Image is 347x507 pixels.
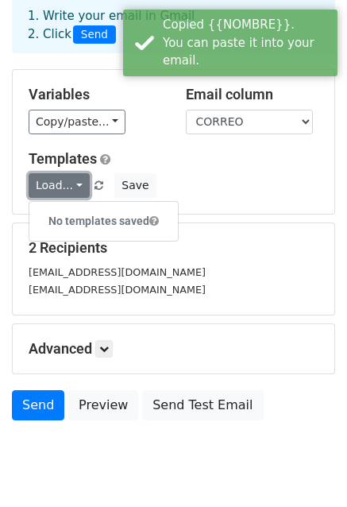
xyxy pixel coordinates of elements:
[29,86,162,103] h5: Variables
[29,284,206,296] small: [EMAIL_ADDRESS][DOMAIN_NAME]
[29,340,318,358] h5: Advanced
[268,431,347,507] iframe: Chat Widget
[114,173,156,198] button: Save
[142,390,263,420] a: Send Test Email
[73,25,116,45] span: Send
[16,7,331,44] div: 1. Write your email in Gmail 2. Click
[29,150,97,167] a: Templates
[68,390,138,420] a: Preview
[29,173,90,198] a: Load...
[163,16,331,70] div: Copied {{NOMBRE}}. You can paste it into your email.
[29,239,318,257] h5: 2 Recipients
[29,266,206,278] small: [EMAIL_ADDRESS][DOMAIN_NAME]
[29,110,125,134] a: Copy/paste...
[29,208,178,234] h6: No templates saved
[186,86,319,103] h5: Email column
[12,390,64,420] a: Send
